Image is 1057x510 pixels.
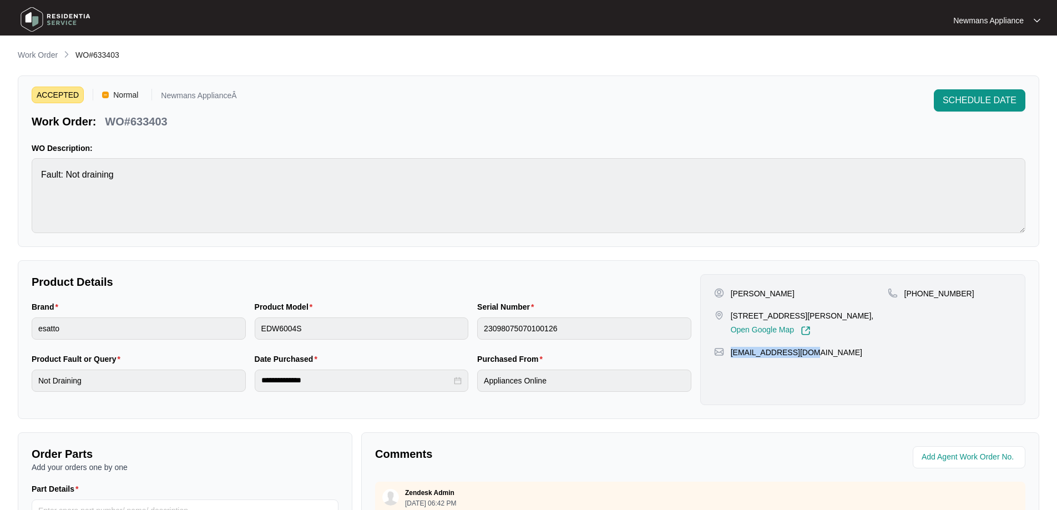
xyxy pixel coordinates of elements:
[32,317,246,340] input: Brand
[1034,18,1040,23] img: dropdown arrow
[953,15,1024,26] p: Newmans Appliance
[102,92,109,98] img: Vercel Logo
[714,288,724,298] img: user-pin
[32,158,1025,233] textarea: Fault: Not draining
[32,483,83,494] label: Part Details
[32,462,338,473] p: Add your orders one by one
[405,488,454,497] p: Zendesk Admin
[16,49,60,62] a: Work Order
[477,370,691,392] input: Purchased From
[32,87,84,103] span: ACCEPTED
[888,288,898,298] img: map-pin
[32,114,96,129] p: Work Order:
[255,301,317,312] label: Product Model
[75,51,119,59] span: WO#633403
[32,143,1025,154] p: WO Description:
[17,3,94,36] img: residentia service logo
[731,310,874,321] p: [STREET_ADDRESS][PERSON_NAME],
[32,354,125,365] label: Product Fault or Query
[714,310,724,320] img: map-pin
[32,446,338,462] p: Order Parts
[32,370,246,392] input: Product Fault or Query
[255,354,322,365] label: Date Purchased
[32,301,63,312] label: Brand
[18,49,58,60] p: Work Order
[32,274,691,290] p: Product Details
[731,326,811,336] a: Open Google Map
[382,489,399,506] img: user.svg
[731,347,862,358] p: [EMAIL_ADDRESS][DOMAIN_NAME]
[934,89,1025,112] button: SCHEDULE DATE
[731,288,795,299] p: [PERSON_NAME]
[477,354,547,365] label: Purchased From
[943,94,1016,107] span: SCHEDULE DATE
[255,317,469,340] input: Product Model
[801,326,811,336] img: Link-External
[477,317,691,340] input: Serial Number
[405,500,456,507] p: [DATE] 06:42 PM
[375,446,692,462] p: Comments
[62,50,71,59] img: chevron-right
[105,114,167,129] p: WO#633403
[161,92,236,103] p: Newmans ApplianceÂ
[261,375,452,386] input: Date Purchased
[922,451,1019,464] input: Add Agent Work Order No.
[109,87,143,103] span: Normal
[477,301,538,312] label: Serial Number
[904,288,974,299] p: [PHONE_NUMBER]
[714,347,724,357] img: map-pin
